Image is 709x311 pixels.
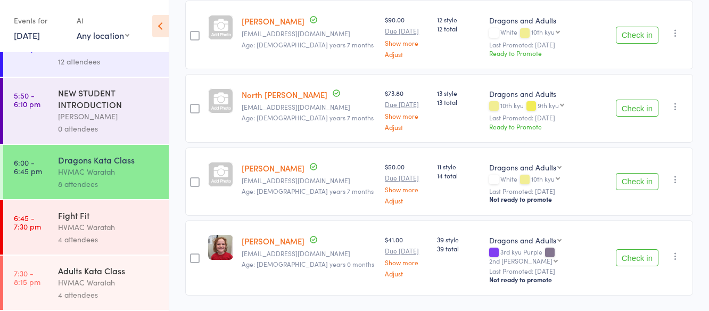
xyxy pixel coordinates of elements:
[77,29,129,41] div: Any location
[3,200,169,255] a: 6:45 -7:30 pmFight FitHVMAC Waratah4 attendees
[385,247,428,255] small: Due [DATE]
[489,175,607,184] div: White
[437,97,481,107] span: 13 total
[538,102,559,109] div: 9th kyu
[616,27,658,44] button: Check in
[489,28,607,37] div: White
[3,78,169,144] a: 5:50 -6:10 pmNEW STUDENT INTRODUCTION[PERSON_NAME]0 attendees
[489,235,556,245] div: Dragons and Adults
[489,48,607,58] div: Ready to Promote
[242,15,304,27] a: [PERSON_NAME]
[14,29,40,41] a: [DATE]
[14,214,41,231] time: 6:45 - 7:30 pm
[489,275,607,284] div: Not ready to promote
[489,257,553,264] div: 2nd [PERSON_NAME]
[3,145,169,199] a: 6:00 -6:45 pmDragons Kata ClassHVMAC Waratah8 attendees
[489,114,607,121] small: Last Promoted: [DATE]
[242,177,376,184] small: Michellenewcastle@live.com.au
[58,87,160,110] div: NEW STUDENT INTRODUCTION
[437,15,481,24] span: 12 style
[385,39,428,46] a: Show more
[242,113,374,122] span: Age: [DEMOGRAPHIC_DATA] years 7 months
[385,15,428,57] div: $90.00
[489,88,607,99] div: Dragons and Adults
[14,91,40,108] time: 5:50 - 6:10 pm
[58,154,160,166] div: Dragons Kata Class
[14,269,40,286] time: 7:30 - 8:15 pm
[58,110,160,122] div: [PERSON_NAME]
[385,259,428,266] a: Show more
[385,162,428,204] div: $50.00
[242,235,304,247] a: [PERSON_NAME]
[385,197,428,204] a: Adjust
[58,55,160,68] div: 12 attendees
[58,233,160,245] div: 4 attendees
[77,12,129,29] div: At
[242,162,304,174] a: [PERSON_NAME]
[14,36,42,53] time: 5:15 - 5:55 pm
[531,175,555,182] div: 10th kyu
[242,103,376,111] small: sjohnson.north@gmail.com
[242,89,327,100] a: North [PERSON_NAME]
[58,221,160,233] div: HVMAC Waratah
[385,124,428,130] a: Adjust
[489,162,556,173] div: Dragons and Adults
[437,235,481,244] span: 39 style
[489,195,607,203] div: Not ready to promote
[208,235,233,260] img: image1675468948.png
[489,187,607,195] small: Last Promoted: [DATE]
[58,265,160,276] div: Adults Kata Class
[385,186,428,193] a: Show more
[437,88,481,97] span: 13 style
[385,112,428,119] a: Show more
[385,235,428,277] div: $41.00
[385,174,428,182] small: Due [DATE]
[489,248,607,264] div: 3rd kyu Purple
[385,270,428,277] a: Adjust
[616,249,658,266] button: Check in
[242,40,374,49] span: Age: [DEMOGRAPHIC_DATA] years 7 months
[616,100,658,117] button: Check in
[437,162,481,171] span: 11 style
[3,256,169,310] a: 7:30 -8:15 pmAdults Kata ClassHVMAC Waratah4 attendees
[489,41,607,48] small: Last Promoted: [DATE]
[242,30,376,37] small: sjohnson.north@gmail.com
[242,259,374,268] span: Age: [DEMOGRAPHIC_DATA] years 0 months
[385,101,428,108] small: Due [DATE]
[385,51,428,58] a: Adjust
[489,102,607,111] div: 10th kyu
[489,15,607,26] div: Dragons and Adults
[616,173,658,190] button: Check in
[58,178,160,190] div: 8 attendees
[58,209,160,221] div: Fight Fit
[489,267,607,275] small: Last Promoted: [DATE]
[385,88,428,130] div: $73.80
[437,171,481,180] span: 14 total
[14,12,66,29] div: Events for
[437,24,481,33] span: 12 total
[531,28,555,35] div: 10th kyu
[385,27,428,35] small: Due [DATE]
[14,158,42,175] time: 6:00 - 6:45 pm
[242,250,376,257] small: ericaandtim@yahoo.co.nz
[58,276,160,289] div: HVMAC Waratah
[437,244,481,253] span: 39 total
[58,289,160,301] div: 4 attendees
[489,122,607,131] div: Ready to Promote
[242,186,374,195] span: Age: [DEMOGRAPHIC_DATA] years 7 months
[58,122,160,135] div: 0 attendees
[58,166,160,178] div: HVMAC Waratah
